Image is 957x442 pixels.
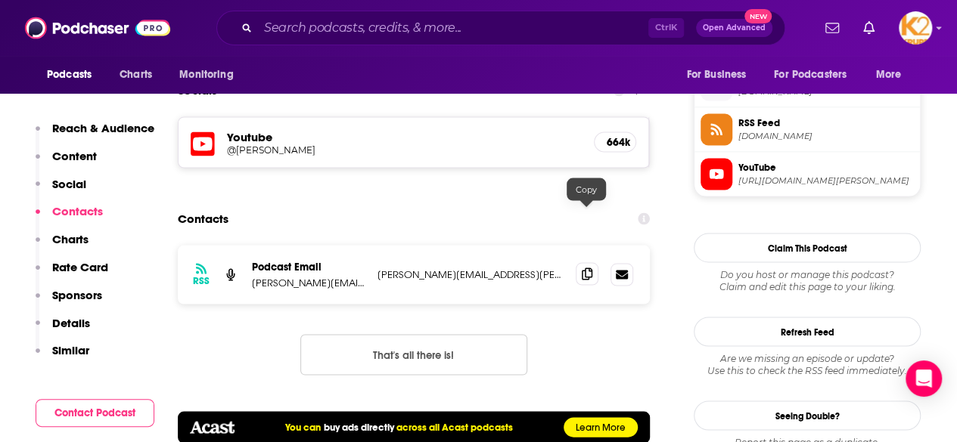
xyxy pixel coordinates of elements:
span: Open Advanced [703,24,766,32]
button: open menu [676,60,765,89]
span: For Business [686,64,746,85]
span: More [876,64,902,85]
h5: @[PERSON_NAME] [227,144,469,155]
a: Seeing Double? [694,400,921,430]
h5: Youtube [227,129,582,144]
button: open menu [36,60,111,89]
button: open menu [169,60,253,89]
div: Claim and edit this page to your liking. [694,268,921,292]
button: Charts [36,232,89,260]
a: Charts [110,60,161,89]
h5: 664k [607,135,623,148]
img: Podchaser - Follow, Share and Rate Podcasts [25,14,170,42]
p: Sponsors [52,288,102,302]
p: Content [52,149,97,163]
button: Nothing here. [300,334,527,375]
button: Content [36,149,97,177]
button: Contact Podcast [36,399,154,427]
p: Details [52,316,90,330]
button: Details [36,316,90,344]
span: Charts [120,64,152,85]
p: Reach & Audience [52,121,154,135]
span: Logged in as K2Krupp [899,11,932,45]
p: Contacts [52,204,103,218]
span: Do you host or manage this podcast? [694,268,921,280]
button: Social [36,177,86,205]
button: Reach & Audience [36,121,154,149]
button: Refresh Feed [694,317,921,346]
button: Sponsors [36,288,102,316]
a: RSS Feed[DOMAIN_NAME] [701,113,914,145]
p: Podcast Email [252,260,365,273]
p: [PERSON_NAME][EMAIL_ADDRESS][PERSON_NAME][DOMAIN_NAME] [252,276,365,289]
div: Copy [567,178,606,200]
span: feeds.acast.com [738,130,914,141]
a: YouTube[URL][DOMAIN_NAME][PERSON_NAME] [701,158,914,190]
input: Search podcasts, credits, & more... [258,16,648,40]
p: Charts [52,232,89,246]
span: For Podcasters [774,64,847,85]
button: Open AdvancedNew [696,19,772,37]
div: Search podcasts, credits, & more... [216,11,785,45]
h5: You can across all Acast podcasts [285,421,512,433]
span: Ctrl K [648,18,684,38]
a: buy ads directly [323,421,393,433]
button: Claim This Podcast [694,233,921,262]
p: Social [52,177,86,191]
span: New [744,9,772,23]
span: RSS Feed [738,116,914,129]
p: Similar [52,343,89,357]
a: Learn More [564,417,638,437]
button: open menu [865,60,921,89]
span: Monitoring [179,64,233,85]
img: acastlogo [190,421,235,433]
span: Podcasts [47,64,92,85]
div: Are we missing an episode or update? Use this to check the RSS feed immediately. [694,352,921,376]
p: Rate Card [52,260,108,274]
button: Similar [36,343,89,371]
h2: Contacts [178,204,228,233]
span: https://www.youtube.com/@Grace-Beverley [738,175,914,186]
a: Show notifications dropdown [857,15,881,41]
a: Show notifications dropdown [819,15,845,41]
a: @[PERSON_NAME] [227,144,582,155]
p: [PERSON_NAME][EMAIL_ADDRESS][PERSON_NAME][DOMAIN_NAME] [378,267,564,280]
span: YouTube [738,160,914,174]
h3: RSS [193,274,210,286]
button: Contacts [36,204,103,232]
button: Show profile menu [899,11,932,45]
button: Rate Card [36,260,108,288]
div: Open Intercom Messenger [906,360,942,397]
img: User Profile [899,11,932,45]
button: open menu [764,60,868,89]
